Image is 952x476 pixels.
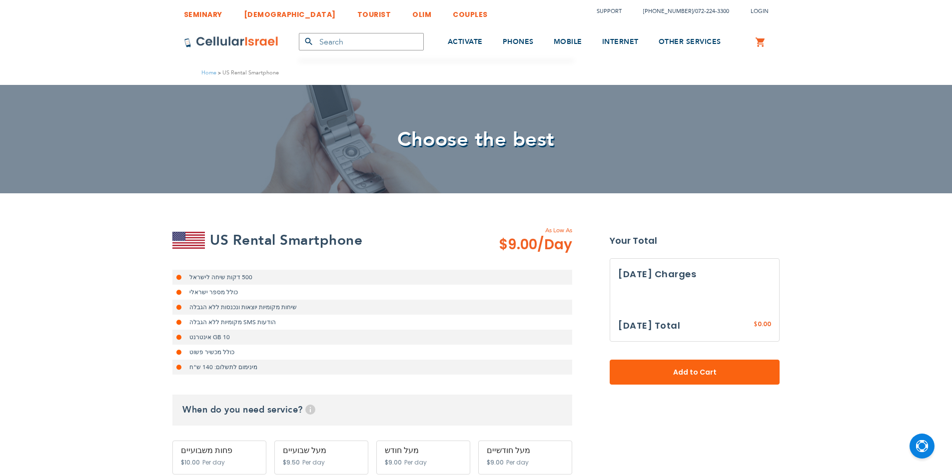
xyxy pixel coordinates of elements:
span: /Day [537,235,572,255]
li: / [633,4,729,18]
a: OTHER SERVICES [659,23,721,61]
span: Per day [202,458,225,467]
a: SEMINARY [184,2,222,21]
li: 10 GB אינטרנט [172,330,572,345]
span: PHONES [503,37,534,46]
span: $9.50 [283,458,300,467]
a: Support [597,7,622,15]
span: MOBILE [554,37,582,46]
a: PHONES [503,23,534,61]
span: $9.00 [487,458,504,467]
span: As Low As [472,226,572,235]
a: 072-224-3300 [695,7,729,15]
h3: [DATE] Total [618,318,680,333]
a: MOBILE [554,23,582,61]
li: US Rental Smartphone [216,68,279,77]
li: 500 דקות שיחה לישראל [172,270,572,285]
div: מעל חודש [385,446,462,455]
span: Per day [404,458,427,467]
li: הודעות SMS מקומיות ללא הגבלה [172,315,572,330]
h2: US Rental Smartphone [210,230,362,250]
a: ACTIVATE [448,23,483,61]
span: Login [751,7,769,15]
span: Help [305,405,315,415]
a: TOURIST [357,2,391,21]
span: Per day [302,458,325,467]
span: Per day [506,458,529,467]
li: כולל מכשיר פשוט [172,345,572,360]
a: [PHONE_NUMBER] [643,7,693,15]
div: מעל שבועיים [283,446,360,455]
span: OTHER SERVICES [659,37,721,46]
span: Choose the best [397,126,555,153]
div: מעל חודשיים [487,446,564,455]
span: INTERNET [602,37,639,46]
div: פחות משבועיים [181,446,258,455]
span: $ [754,320,758,329]
h3: [DATE] Charges [618,267,771,282]
img: US Rental Smartphone [172,232,205,249]
span: 0.00 [758,320,771,328]
li: מינימום לתשלום: 140 ש"ח [172,360,572,375]
button: Add to Cart [610,360,780,385]
a: [DEMOGRAPHIC_DATA] [244,2,336,21]
a: OLIM [412,2,431,21]
li: שיחות מקומיות יוצאות ונכנסות ללא הגבלה [172,300,572,315]
span: $10.00 [181,458,200,467]
img: Cellular Israel Logo [184,36,279,48]
input: Search [299,33,424,50]
a: COUPLES [453,2,488,21]
a: Home [201,69,216,76]
strong: Your Total [610,233,780,248]
h3: When do you need service? [172,395,572,426]
li: כולל מספר ישראלי [172,285,572,300]
span: $9.00 [499,235,572,255]
span: Add to Cart [643,367,747,378]
span: ACTIVATE [448,37,483,46]
span: $9.00 [385,458,402,467]
a: INTERNET [602,23,639,61]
